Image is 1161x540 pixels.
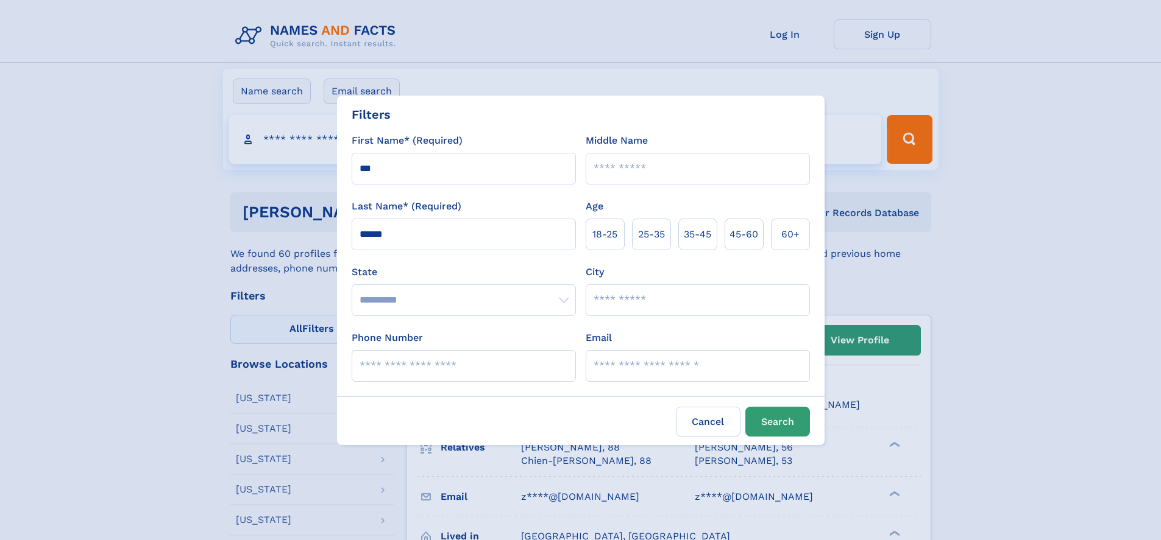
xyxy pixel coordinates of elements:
span: 35‑45 [684,227,711,242]
label: State [352,265,576,279]
label: First Name* (Required) [352,133,463,148]
label: Age [586,199,603,214]
label: Last Name* (Required) [352,199,461,214]
span: 25‑35 [638,227,665,242]
div: Filters [352,105,391,124]
label: Middle Name [586,133,648,148]
span: 60+ [781,227,800,242]
label: Cancel [676,407,740,437]
span: 18‑25 [592,227,617,242]
label: Email [586,331,612,345]
span: 45‑60 [730,227,758,242]
button: Search [745,407,810,437]
label: City [586,265,604,279]
label: Phone Number [352,331,423,345]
